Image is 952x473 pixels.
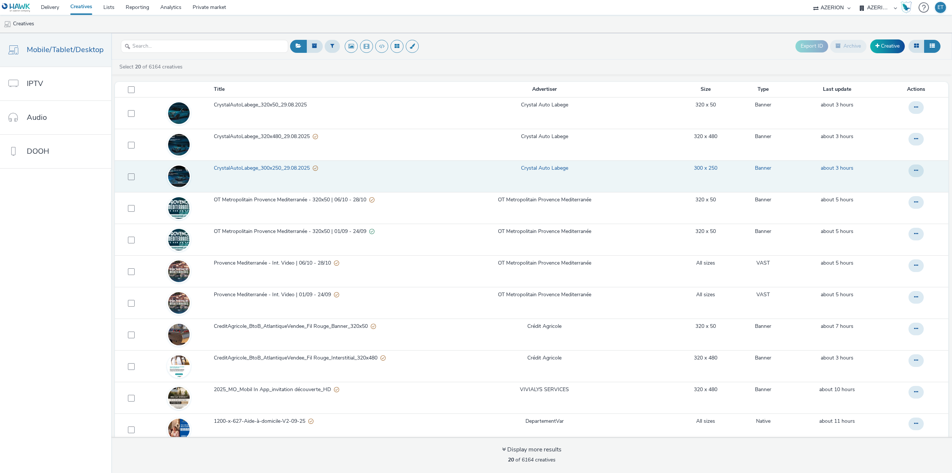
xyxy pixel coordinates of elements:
span: Audio [27,112,47,123]
img: Hawk Academy [901,1,912,13]
span: about 3 hours [821,164,853,172]
span: about 10 hours [819,386,855,393]
a: CreditAgricole_BtoB_AtlantiqueVendee_Fil Rouge_Banner_320x50Partially valid [214,323,416,334]
a: Banner [755,133,771,140]
a: VAST [756,259,770,267]
span: CrystalAutoLabege_300x250_29.08.2025 [214,164,313,172]
span: about 5 hours [821,196,853,203]
a: OT Metropolitain Provence Mediterranée [498,196,591,204]
a: CrystalAutoLabege_320x480_29.08.2025Partially valid [214,133,416,144]
a: 29 August 2025, 16:08 [821,291,853,298]
span: about 7 hours [821,323,853,330]
img: d52550ea-3558-444e-96d8-1341825c4f04.jpg [168,255,190,287]
img: b161dbdb-f5f9-4abc-8bd5-4dec4ec7845c.gif [168,324,190,345]
a: Banner [755,196,771,204]
a: Hawk Academy [901,1,915,13]
a: OT Metropolitain Provence Mediterranée - 320x50 | 01/09 - 24/09Valid [214,228,416,239]
th: Size [672,82,739,97]
div: Partially valid [369,196,374,204]
img: 3d96c436-fb4d-4d92-8c0b-67210cbe91a6.jpg [168,419,190,440]
span: of 6164 creatives [508,456,556,463]
span: OT Metropolitain Provence Mediterranée - 320x50 | 06/10 - 28/10 [214,196,369,204]
div: Display more results [502,445,562,454]
a: Banner [755,386,771,393]
a: 320 x 480 [694,133,717,140]
a: 320 x 50 [695,228,716,235]
div: Partially valid [313,164,318,172]
a: Crystal Auto Labege [521,133,568,140]
a: Native [756,418,771,425]
a: OT Metropolitain Provence Mediterranée [498,259,591,267]
a: 29 August 2025, 18:19 [821,101,853,109]
div: Partially valid [334,386,339,394]
a: All sizes [696,259,715,267]
div: Partially valid [334,259,339,267]
div: Partially valid [313,133,318,141]
img: 85f0dd1f-07a8-4421-b514-d88a1334fc25.jpg [168,229,190,250]
a: Crystal Auto Labege [521,164,568,172]
th: Advertiser [417,82,672,97]
span: about 5 hours [821,259,853,266]
div: Partially valid [371,323,376,330]
img: undefined Logo [2,3,30,12]
a: DepartementVar [525,418,564,425]
button: Grid [908,40,924,52]
a: Provence Mediterranée - Int. Video | 06/10 - 28/10Partially valid [214,259,416,271]
img: mobile [4,20,11,28]
img: b4b1b8ef-33fb-4ed2-9efd-5d1f59753e8b.jpg [168,381,190,414]
span: about 3 hours [821,354,853,361]
a: Banner [755,228,771,235]
span: IPTV [27,78,43,89]
th: Title [213,82,417,97]
span: DOOH [27,146,49,157]
div: Partially valid [334,291,339,299]
a: 29 August 2025, 18:08 [821,354,853,362]
a: All sizes [696,291,715,298]
button: Export ID [795,40,828,52]
img: 6d289ea9-6f62-4757-804e-bf5a492e90fe.png [168,166,190,187]
a: 320 x 480 [694,354,717,362]
img: 5cb841aa-b093-44b5-ab0f-e5f6d84dbce5.png [168,102,190,124]
span: CreditAgricole_BtoB_AtlantiqueVendee_Fil Rouge_Banner_320x50 [214,323,371,330]
a: Select of 6164 creatives [119,63,186,70]
span: Mobile/Tablet/Desktop [27,44,104,55]
strong: 20 [135,63,141,70]
span: CrystalAutoLabege_320x50_29.08.2025 [214,101,310,109]
span: OT Metropolitain Provence Mediterranée - 320x50 | 01/09 - 24/09 [214,228,369,235]
a: OT Metropolitain Provence Mediterranée - 320x50 | 06/10 - 28/10Partially valid [214,196,416,207]
img: 41677fcd-59fc-4b83-b41d-bfca6069a81c.jpg [168,197,190,219]
span: 2025_MO_Mobil In App_invitation découverte_HD [214,386,334,393]
span: about 11 hours [819,418,855,425]
a: Banner [755,101,771,109]
a: Creative [870,39,905,53]
a: Banner [755,354,771,362]
a: Banner [755,164,771,172]
div: 29 August 2025, 18:19 [821,133,853,140]
a: CrystalAutoLabege_320x50_29.08.2025 [214,101,416,112]
div: 29 August 2025, 10:16 [819,418,855,425]
a: 320 x 480 [694,386,717,393]
th: Type [739,82,787,97]
input: Search... [121,40,288,53]
span: about 5 hours [821,228,853,235]
span: 1200-x-627-Aide-à-domicile-V2-09-25 [214,418,308,425]
img: de53959a-2c5a-4fbc-9704-9541ccf437a1.png [168,128,190,161]
button: Archive [830,40,866,52]
div: Partially valid [380,354,386,362]
div: Partially valid [308,418,313,425]
a: OT Metropolitain Provence Mediterranée [498,228,591,235]
span: about 5 hours [821,291,853,298]
div: 29 August 2025, 18:18 [821,164,853,172]
img: 6a27d6f7-5cf1-446e-947d-7d42f9036b59.jpg [168,287,190,319]
a: OT Metropolitain Provence Mediterranée [498,291,591,298]
a: Crédit Agricole [527,354,562,362]
span: CreditAgricole_BtoB_AtlantiqueVendee_Fil Rouge_Interstitial_320x480 [214,354,380,362]
a: 320 x 50 [695,196,716,204]
a: 2025_MO_Mobil In App_invitation découverte_HDPartially valid [214,386,416,397]
a: 29 August 2025, 16:09 [821,259,853,267]
div: 29 August 2025, 10:55 [819,386,855,393]
a: Banner [755,323,771,330]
